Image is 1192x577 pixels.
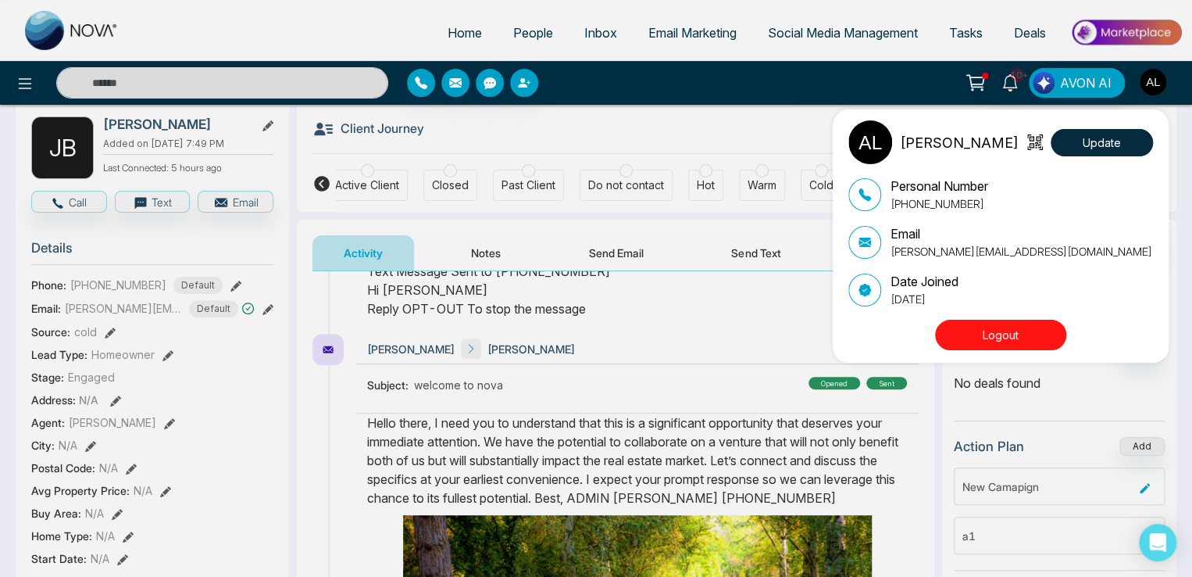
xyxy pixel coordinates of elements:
p: [PERSON_NAME] [900,132,1019,153]
p: Email [890,224,1152,243]
button: Update [1051,129,1153,156]
p: Date Joined [890,272,958,291]
p: [DATE] [890,291,958,307]
p: [PERSON_NAME][EMAIL_ADDRESS][DOMAIN_NAME] [890,243,1152,260]
div: Open Intercom Messenger [1139,524,1176,561]
p: Personal Number [890,177,988,195]
p: [PHONE_NUMBER] [890,195,988,212]
button: Logout [935,320,1066,350]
